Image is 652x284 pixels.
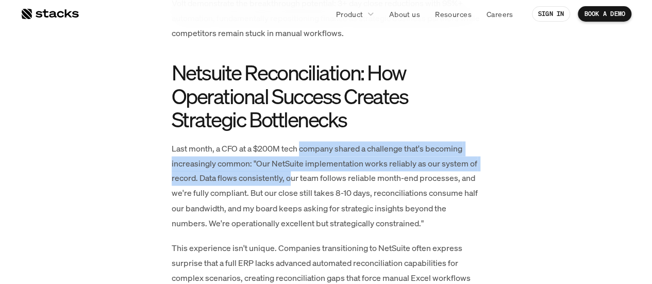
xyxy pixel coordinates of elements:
p: BOOK A DEMO [584,10,625,18]
p: Last month, a CFO at a $200M tech company shared a challenge that's becoming increasingly common:... [172,141,481,230]
h2: Netsuite Reconciliation: How Operational Success Creates Strategic Bottlenecks [172,61,481,130]
a: Privacy Policy [122,196,167,204]
p: About us [389,9,420,20]
a: Careers [480,5,520,23]
a: About us [383,5,426,23]
p: Careers [487,9,513,20]
a: Resources [429,5,478,23]
p: SIGN IN [538,10,564,18]
a: BOOK A DEMO [578,6,631,22]
a: SIGN IN [532,6,571,22]
p: Resources [435,9,472,20]
p: Product [336,9,363,20]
